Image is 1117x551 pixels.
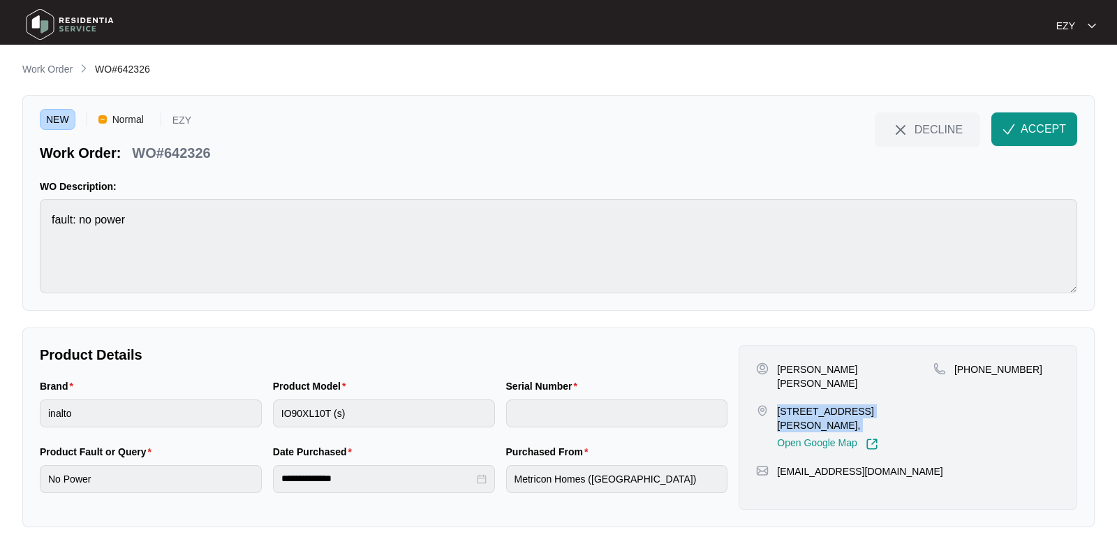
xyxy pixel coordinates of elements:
[40,345,727,365] p: Product Details
[21,3,119,45] img: residentia service logo
[132,143,210,163] p: WO#642326
[40,399,262,427] input: Brand
[273,379,352,393] label: Product Model
[506,465,728,493] input: Purchased From
[95,64,150,75] span: WO#642326
[22,62,73,76] p: Work Order
[40,465,262,493] input: Product Fault or Query
[273,399,495,427] input: Product Model
[954,362,1042,376] p: [PHONE_NUMBER]
[756,404,769,417] img: map-pin
[1088,22,1096,29] img: dropdown arrow
[107,109,149,130] span: Normal
[892,122,909,138] img: close-Icon
[172,115,191,130] p: EZY
[98,115,107,124] img: Vercel Logo
[866,438,878,450] img: Link-External
[78,63,89,74] img: chevron-right
[1003,123,1015,135] img: check-Icon
[777,464,942,478] p: [EMAIL_ADDRESS][DOMAIN_NAME]
[777,404,933,432] p: [STREET_ADDRESS][PERSON_NAME],
[20,62,75,78] a: Work Order
[1021,121,1066,138] span: ACCEPT
[991,112,1077,146] button: check-IconACCEPT
[506,445,594,459] label: Purchased From
[40,143,121,163] p: Work Order:
[40,179,1077,193] p: WO Description:
[273,445,357,459] label: Date Purchased
[756,362,769,375] img: user-pin
[777,362,933,390] p: [PERSON_NAME] [PERSON_NAME]
[506,379,583,393] label: Serial Number
[40,445,157,459] label: Product Fault or Query
[777,438,878,450] a: Open Google Map
[756,464,769,477] img: map-pin
[1056,19,1075,33] p: EZY
[933,362,946,375] img: map-pin
[40,379,79,393] label: Brand
[40,199,1077,293] textarea: fault: no power
[915,122,963,137] span: DECLINE
[875,112,980,146] button: close-IconDECLINE
[281,471,474,486] input: Date Purchased
[40,109,75,130] span: NEW
[506,399,728,427] input: Serial Number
